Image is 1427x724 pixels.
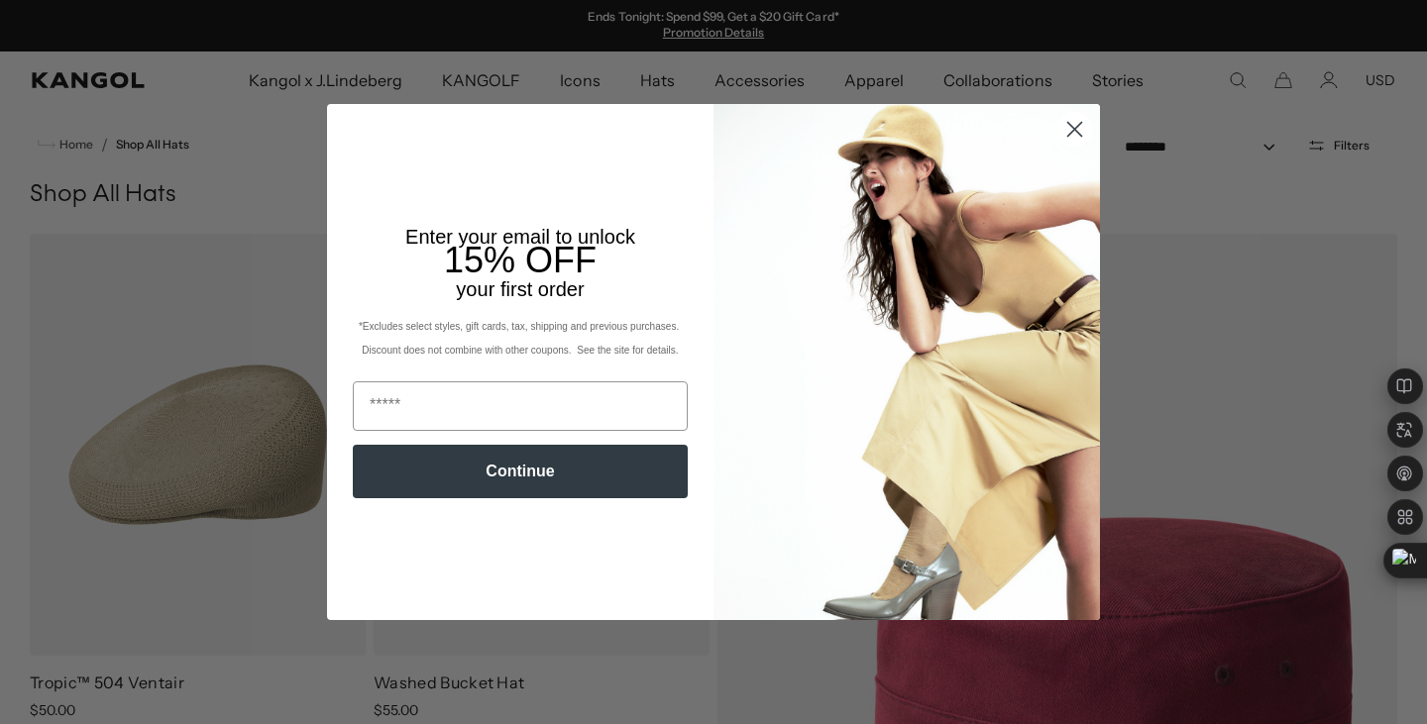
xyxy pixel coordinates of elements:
[359,321,682,356] span: *Excludes select styles, gift cards, tax, shipping and previous purchases. Discount does not comb...
[444,240,597,280] span: 15% OFF
[353,445,688,498] button: Continue
[713,104,1100,619] img: 93be19ad-e773-4382-80b9-c9d740c9197f.jpeg
[1057,112,1092,147] button: Close dialog
[353,381,688,431] input: Email
[456,278,584,300] span: your first order
[405,226,635,248] span: Enter your email to unlock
